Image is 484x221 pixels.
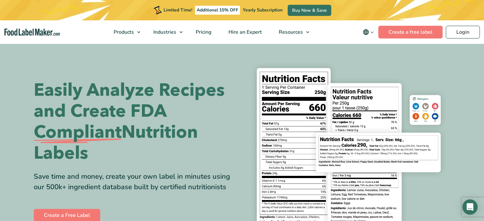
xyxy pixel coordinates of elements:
[277,29,304,36] span: Resources
[105,20,144,44] a: Products
[151,29,177,36] span: Industries
[194,29,212,36] span: Pricing
[112,29,135,36] span: Products
[270,20,312,44] a: Resources
[164,7,192,13] span: Limited Time!
[195,6,240,15] span: Additional 15% OFF
[220,20,269,44] a: Hire an Expert
[378,26,443,38] a: Create a free label
[288,5,331,16] a: Buy Now & Save
[446,26,480,38] a: Login
[187,20,219,44] a: Pricing
[243,7,283,13] span: Yearly Subscription
[34,80,237,164] h1: Easily Analyze Recipes and Create FDA Nutrition Labels
[34,122,122,143] span: Compliant
[227,29,263,36] span: Hire an Expert
[34,171,237,192] div: Save time and money, create your own label in minutes using our 500k+ ingredient database built b...
[145,20,186,44] a: Industries
[462,199,478,215] div: Open Intercom Messenger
